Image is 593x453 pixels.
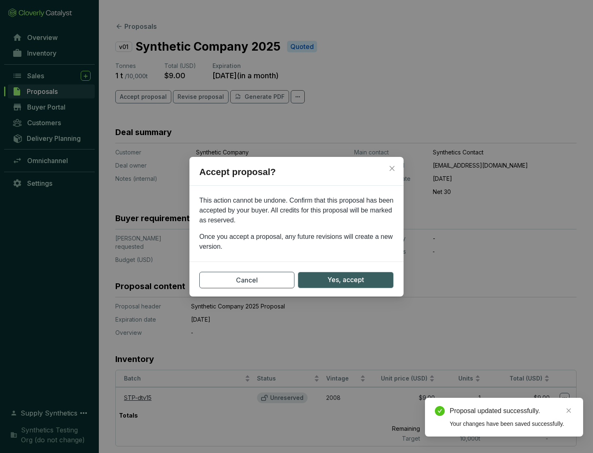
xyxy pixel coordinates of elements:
[199,196,394,225] p: This action cannot be undone. Confirm that this proposal has been accepted by your buyer. All cre...
[385,165,399,172] span: Close
[566,408,572,413] span: close
[385,162,399,175] button: Close
[435,406,445,416] span: check-circle
[199,272,294,288] button: Cancel
[236,275,258,285] span: Cancel
[389,165,395,172] span: close
[189,165,404,186] h2: Accept proposal?
[327,275,364,285] span: Yes, accept
[199,232,394,252] p: Once you accept a proposal, any future revisions will create a new version.
[450,419,573,428] div: Your changes have been saved successfully.
[450,406,573,416] div: Proposal updated successfully.
[298,272,394,288] button: Yes, accept
[564,406,573,415] a: Close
